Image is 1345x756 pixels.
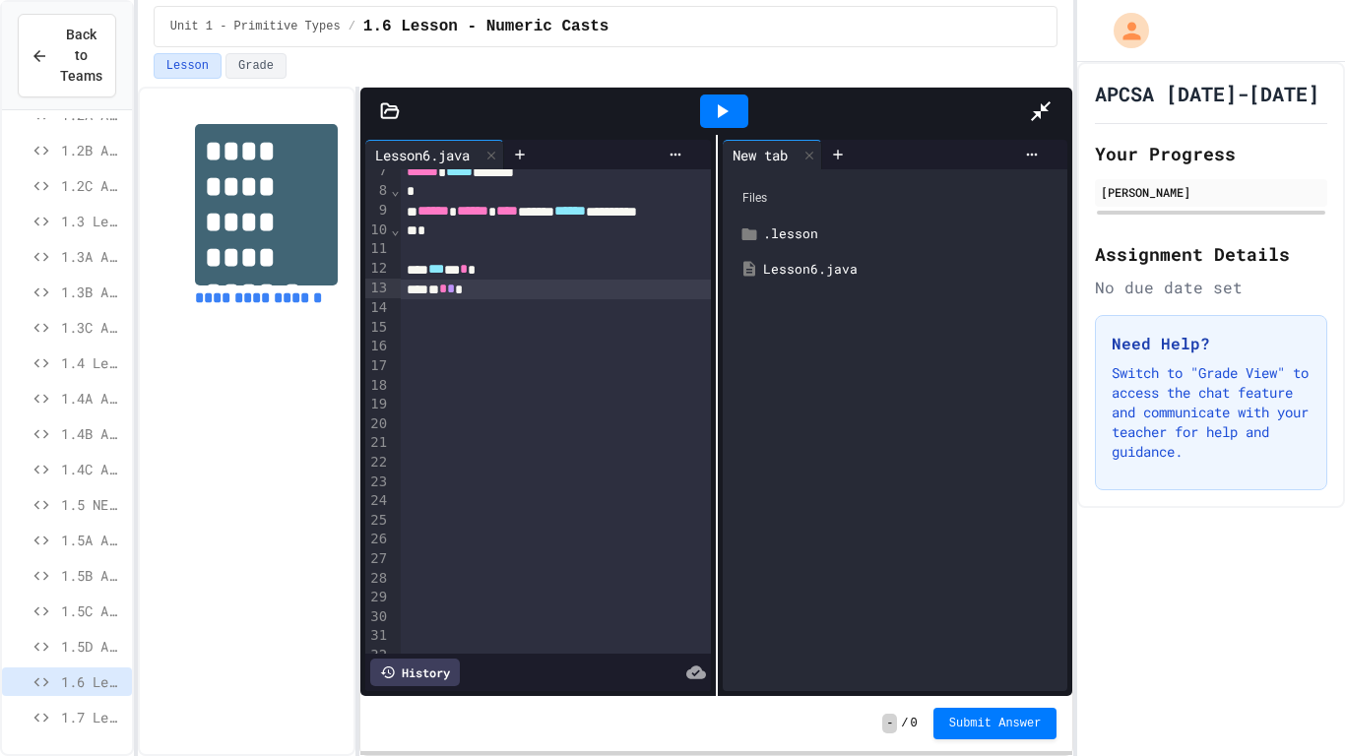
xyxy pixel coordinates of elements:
[365,530,390,549] div: 26
[365,356,390,376] div: 17
[1095,240,1327,268] h2: Assignment Details
[1101,183,1321,201] div: [PERSON_NAME]
[365,549,390,569] div: 27
[1112,363,1311,462] p: Switch to "Grade View" to access the chat feature and communicate with your teacher for help and ...
[1095,80,1319,107] h1: APCSA [DATE]-[DATE]
[61,707,124,727] span: 1.7 Lesson - API, Packages, and Classes
[61,636,124,657] span: 1.5D Activity D
[61,211,124,231] span: 1.3 Lesson - Data Types
[225,53,287,79] button: Grade
[349,19,355,34] span: /
[1112,332,1311,355] h3: Need Help?
[61,530,124,550] span: 1.5A Activity A
[365,239,390,259] div: 11
[60,25,102,87] span: Back to Teams
[61,494,124,515] span: 1.5 NEW Modular Division
[365,201,390,220] div: 9
[61,423,124,444] span: 1.4B Activity B
[365,646,390,665] div: 32
[61,175,124,196] span: 1.2C Activity C
[390,221,400,237] span: Fold line
[363,15,609,38] span: 1.6 Lesson - Numeric Casts
[365,337,390,356] div: 16
[723,145,798,165] div: New tab
[61,459,124,479] span: 1.4C Activity C
[61,140,124,160] span: 1.2B Activity B
[933,708,1057,739] button: Submit Answer
[763,260,1057,280] div: Lesson6.java
[61,352,124,373] span: 1.4 Lesson - Number Calculations
[61,317,124,338] span: 1.3C Activity C
[365,181,390,201] div: 8
[365,298,390,318] div: 14
[365,279,390,298] div: 13
[61,565,124,586] span: 1.5B Activity B
[365,395,390,414] div: 19
[365,220,390,240] div: 10
[365,569,390,589] div: 28
[365,414,390,434] div: 20
[901,716,908,731] span: /
[365,318,390,338] div: 15
[733,179,1058,217] div: Files
[154,53,222,79] button: Lesson
[365,588,390,607] div: 29
[390,182,400,198] span: Fold line
[365,259,390,279] div: 12
[1095,276,1327,299] div: No due date set
[365,140,504,169] div: Lesson6.java
[911,716,918,731] span: 0
[61,671,124,692] span: 1.6 Lesson - Numeric Casts
[365,472,390,492] div: 23
[18,14,116,97] button: Back to Teams
[365,607,390,627] div: 30
[370,659,460,686] div: History
[365,145,480,165] div: Lesson6.java
[1095,140,1327,167] h2: Your Progress
[723,140,822,169] div: New tab
[365,511,390,531] div: 25
[365,161,390,181] div: 7
[365,626,390,646] div: 31
[61,600,124,621] span: 1.5C Activity C
[170,19,341,34] span: Unit 1 - Primitive Types
[1093,8,1154,53] div: My Account
[365,433,390,453] div: 21
[61,282,124,302] span: 1.3B Activity B
[949,716,1042,731] span: Submit Answer
[365,491,390,511] div: 24
[365,376,390,396] div: 18
[61,246,124,267] span: 1.3A Activity A
[763,224,1057,244] div: .lesson
[61,388,124,409] span: 1.4A Activity A
[365,453,390,472] div: 22
[882,714,897,733] span: -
